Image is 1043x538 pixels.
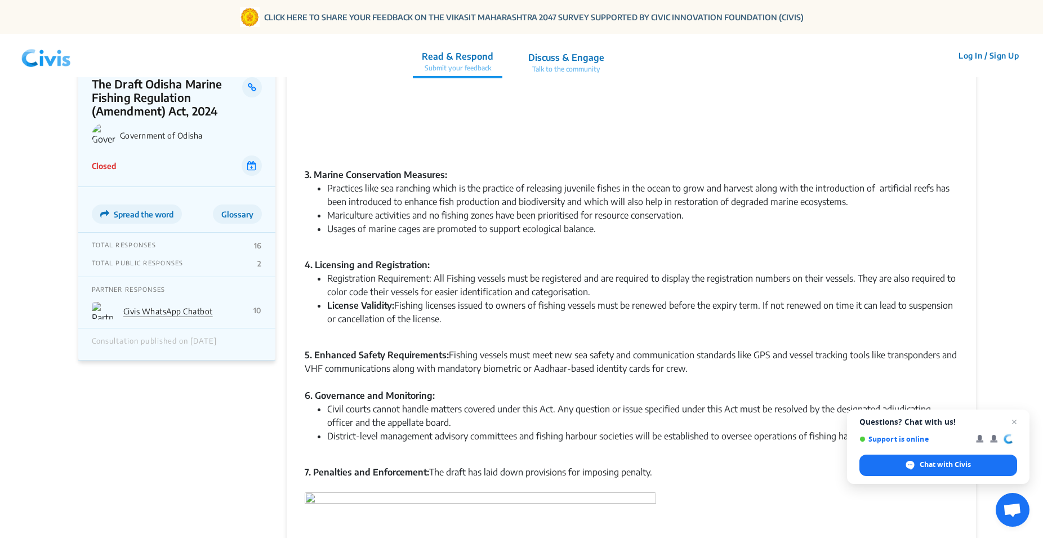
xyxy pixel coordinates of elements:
p: 2 [257,259,261,268]
li: Mariculture activities and no fishing zones have been prioritised for resource conservation. [327,208,958,222]
div: The draft has laid down provisions for imposing penalty. [305,465,958,492]
img: navlogo.png [17,39,75,73]
div: Consultation published on [DATE] [92,337,217,352]
p: Talk to the community [528,64,604,74]
span: Support is online [859,435,968,443]
img: Partner Logo [92,302,114,319]
p: Closed [92,160,116,172]
a: Civis WhatsApp Chatbot [123,306,213,316]
span: Questions? Chat with us! [859,417,1017,426]
img: Gom Logo [240,7,260,27]
a: CLICK HERE TO SHARE YOUR FEEDBACK ON THE VIKASIT MAHARASHTRA 2047 SURVEY SUPPORTED BY CIVIC INNOV... [264,11,804,23]
strong: 6. Governance and Monitoring: [305,390,435,401]
p: 16 [254,241,262,250]
p: TOTAL PUBLIC RESPONSES [92,259,184,268]
li: Fishing licenses issued to owners of fishing vessels must be renewed before the expiry term. If n... [327,299,958,339]
a: Open chat [996,493,1029,527]
p: Submit your feedback [422,63,493,73]
p: The Draft Odisha Marine Fishing Regulation (Amendment) Act, 2024 [92,77,242,118]
li: Usages of marine cages are promoted to support ecological balance. [327,222,958,249]
strong: 5. Enhanced Safety Requirements: [305,349,449,361]
li: Registration Requirement: All Fishing vessels must be registered and are required to display the ... [327,272,958,299]
li: District-level management advisory committees and fishing harbour societies will be established t... [327,429,958,456]
span: Glossary [221,210,253,219]
strong: 7. Penalties and Enforcement: [305,466,429,478]
span: Chat with Civis [920,460,971,470]
button: Spread the word [92,204,182,224]
strong: 4. Licensing and Registration: [305,259,430,270]
strong: 3. Marine Conservation Measures: [305,169,447,180]
button: Glossary [213,204,262,224]
p: PARTNER RESPONSES [92,286,262,293]
p: Read & Respond [422,50,493,63]
div: Fishing vessels must meet new sea safety and communication standards like GPS and vessel tracking... [305,348,958,389]
p: Government of Odisha [120,131,262,140]
strong: License Validity: [327,300,394,311]
img: Government of Odisha logo [92,123,115,147]
li: Civil courts cannot handle matters covered under this Act. Any question or issue specified under ... [327,402,958,429]
li: Practices like sea ranching which is the practice of releasing juvenile fishes in the ocean to gr... [327,181,958,208]
span: Spread the word [114,210,173,219]
p: Discuss & Engage [528,51,604,64]
span: Chat with Civis [859,455,1017,476]
p: 10 [253,306,262,315]
p: TOTAL RESPONSES [92,241,156,250]
button: Log In / Sign Up [951,47,1026,64]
